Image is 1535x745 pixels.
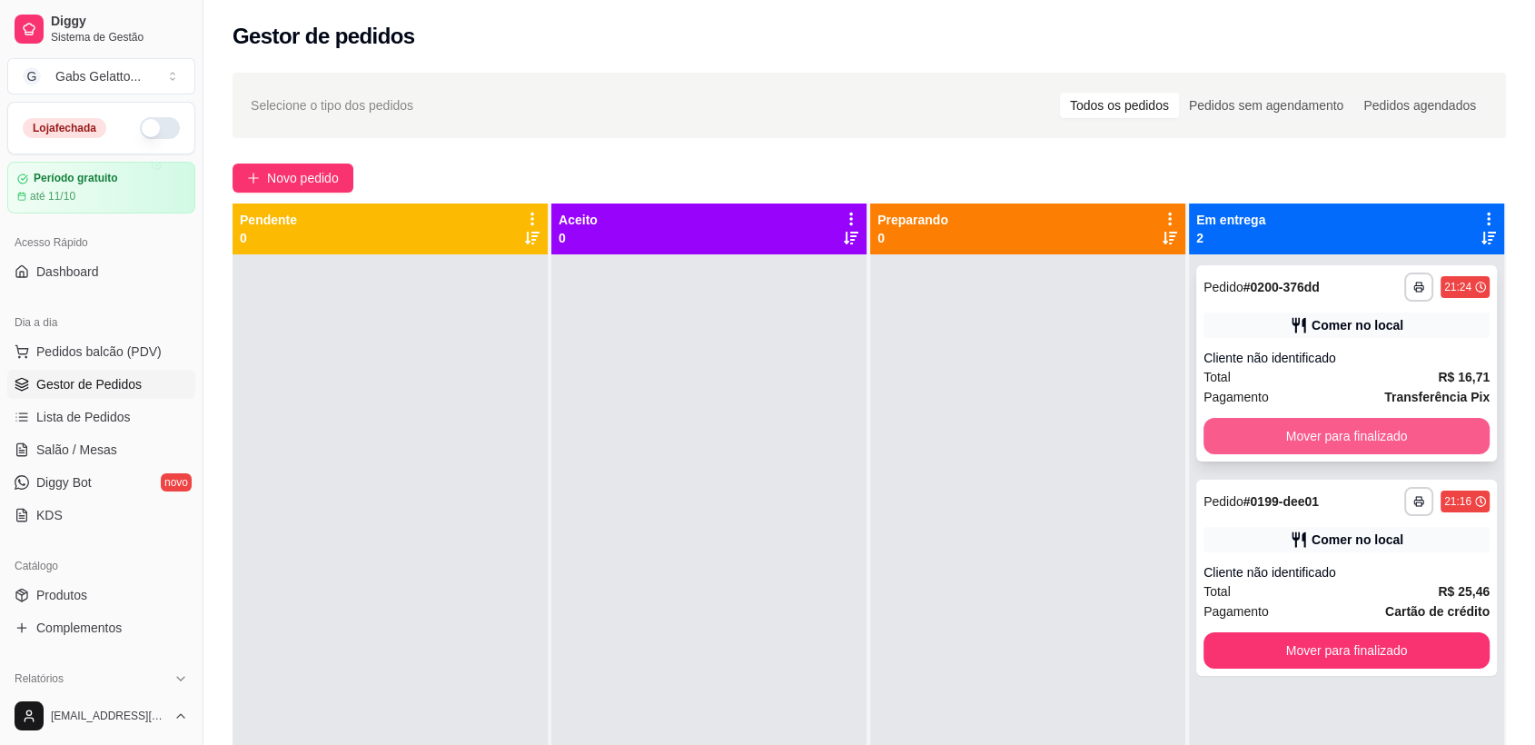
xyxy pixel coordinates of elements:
[7,308,195,337] div: Dia a dia
[7,162,195,214] a: Período gratuitoaté 11/10
[1196,229,1265,247] p: 2
[1203,280,1243,294] span: Pedido
[559,211,598,229] p: Aceito
[140,117,180,139] button: Alterar Status
[7,694,195,738] button: [EMAIL_ADDRESS][DOMAIN_NAME]
[1384,390,1490,404] strong: Transferência Pix
[1385,604,1490,619] strong: Cartão de crédito
[240,229,297,247] p: 0
[1203,601,1269,621] span: Pagamento
[240,211,297,229] p: Pendente
[1203,494,1243,509] span: Pedido
[36,441,117,459] span: Salão / Mesas
[7,402,195,432] a: Lista de Pedidos
[36,375,142,393] span: Gestor de Pedidos
[1444,280,1471,294] div: 21:24
[559,229,598,247] p: 0
[36,619,122,637] span: Complementos
[1203,387,1269,407] span: Pagamento
[1203,418,1490,454] button: Mover para finalizado
[7,58,195,94] button: Select a team
[51,709,166,723] span: [EMAIL_ADDRESS][DOMAIN_NAME]
[7,337,195,366] button: Pedidos balcão (PDV)
[36,343,162,361] span: Pedidos balcão (PDV)
[51,14,188,30] span: Diggy
[7,613,195,642] a: Complementos
[30,189,75,204] article: até 11/10
[36,473,92,492] span: Diggy Bot
[1438,584,1490,599] strong: R$ 25,46
[7,501,195,530] a: KDS
[1203,632,1490,669] button: Mover para finalizado
[1203,349,1490,367] div: Cliente não identificado
[23,67,41,85] span: G
[233,22,415,51] h2: Gestor de pedidos
[1444,494,1471,509] div: 21:16
[1060,93,1179,118] div: Todos os pedidos
[7,228,195,257] div: Acesso Rápido
[55,67,141,85] div: Gabs Gelatto ...
[7,370,195,399] a: Gestor de Pedidos
[34,172,118,185] article: Período gratuito
[877,211,948,229] p: Preparando
[1179,93,1353,118] div: Pedidos sem agendamento
[1438,370,1490,384] strong: R$ 16,71
[7,257,195,286] a: Dashboard
[233,164,353,193] button: Novo pedido
[51,30,188,45] span: Sistema de Gestão
[36,408,131,426] span: Lista de Pedidos
[7,435,195,464] a: Salão / Mesas
[1312,316,1403,334] div: Comer no local
[267,168,339,188] span: Novo pedido
[1243,494,1319,509] strong: # 0199-dee01
[7,468,195,497] a: Diggy Botnovo
[23,118,106,138] div: Loja fechada
[1312,531,1403,549] div: Comer no local
[7,7,195,51] a: DiggySistema de Gestão
[15,671,64,686] span: Relatórios
[1203,367,1231,387] span: Total
[1196,211,1265,229] p: Em entrega
[36,586,87,604] span: Produtos
[877,229,948,247] p: 0
[1243,280,1320,294] strong: # 0200-376dd
[251,95,413,115] span: Selecione o tipo dos pedidos
[36,263,99,281] span: Dashboard
[7,581,195,610] a: Produtos
[1203,581,1231,601] span: Total
[1203,563,1490,581] div: Cliente não identificado
[1353,93,1486,118] div: Pedidos agendados
[7,551,195,581] div: Catálogo
[247,172,260,184] span: plus
[36,506,63,524] span: KDS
